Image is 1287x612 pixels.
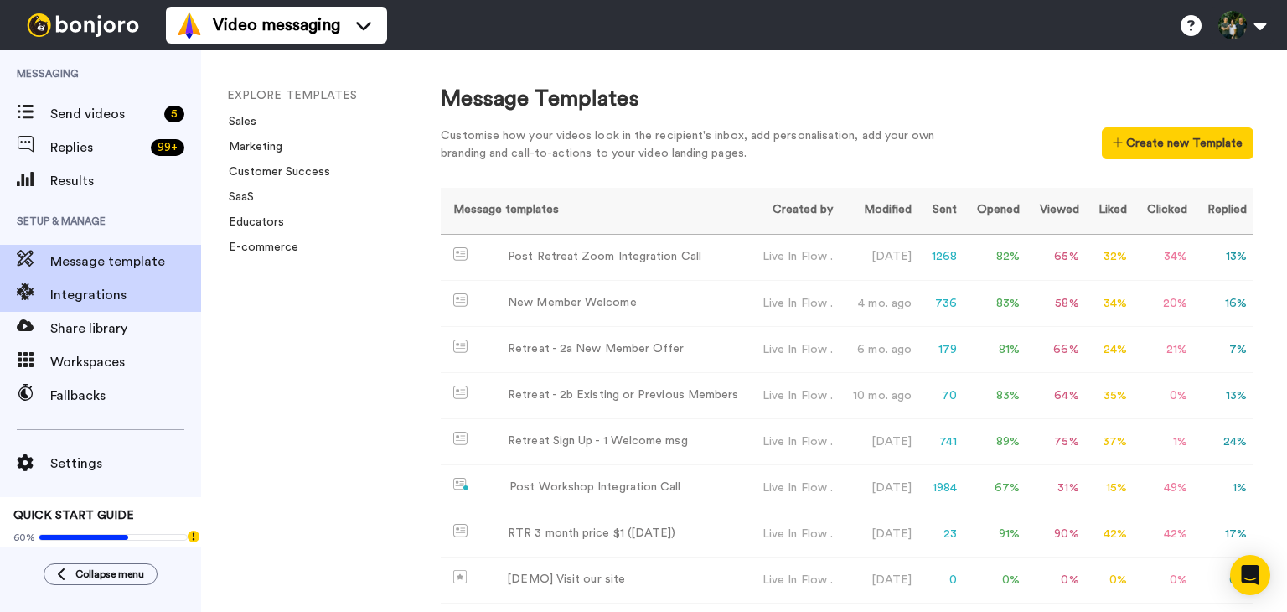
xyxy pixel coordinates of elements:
[1086,511,1135,558] td: 42 %
[219,191,254,203] a: SaaS
[1194,558,1253,604] td: 0 %
[964,281,1026,327] td: 83 %
[830,251,833,262] span: .
[1026,511,1086,558] td: 90 %
[508,248,701,266] div: Post Retreat Zoom Integration Call
[508,386,738,404] div: Retreat - 2b Existing or Previous Members
[44,563,158,585] button: Collapse menu
[840,281,918,327] td: 4 mo. ago
[840,188,918,234] th: Modified
[219,166,330,178] a: Customer Success
[918,234,964,281] td: 1268
[1134,188,1194,234] th: Clicked
[918,419,964,465] td: 741
[50,285,201,305] span: Integrations
[507,571,625,589] div: [DEMO] Visit our site
[1134,373,1194,419] td: 0 %
[749,558,840,604] td: Live In Flow
[964,373,1026,419] td: 83 %
[749,465,840,511] td: Live In Flow
[964,465,1026,511] td: 67 %
[964,419,1026,465] td: 89 %
[749,188,840,234] th: Created by
[1134,465,1194,511] td: 49 %
[441,84,1253,115] div: Message Templates
[227,87,453,105] li: EXPLORE TEMPLATES
[1086,465,1135,511] td: 15 %
[219,116,256,127] a: Sales
[453,524,468,537] img: Message-temps.svg
[13,531,35,544] span: 60%
[50,386,201,406] span: Fallbacks
[50,252,201,272] span: Message template
[840,465,918,511] td: [DATE]
[830,528,833,540] span: .
[1026,558,1086,604] td: 0 %
[50,352,201,372] span: Workspaces
[749,327,840,373] td: Live In Flow
[840,327,918,373] td: 6 mo. ago
[1086,281,1135,327] td: 34 %
[1026,188,1086,234] th: Viewed
[840,511,918,558] td: [DATE]
[1026,419,1086,465] td: 75 %
[830,344,833,355] span: .
[453,570,467,583] img: demo-template.svg
[453,386,468,399] img: Message-temps.svg
[1194,419,1253,465] td: 24 %
[1086,188,1135,234] th: Liked
[918,188,964,234] th: Sent
[219,241,298,253] a: E-commerce
[509,479,680,496] div: Post Workshop Integration Call
[453,432,468,445] img: Message-temps.svg
[508,340,684,358] div: Retreat - 2a New Member Offer
[186,529,201,544] div: Tooltip anchor
[1086,419,1135,465] td: 37 %
[749,234,840,281] td: Live In Flow
[213,13,340,37] span: Video messaging
[1134,281,1194,327] td: 20 %
[1086,234,1135,281] td: 32 %
[830,298,833,309] span: .
[176,12,203,39] img: vm-color.svg
[1102,127,1253,159] button: Create new Template
[1026,465,1086,511] td: 31 %
[1026,373,1086,419] td: 64 %
[508,294,636,312] div: New Member Welcome
[964,327,1026,373] td: 81 %
[441,127,960,163] div: Customise how your videos look in the recipient's inbox, add personalisation, add your own brandi...
[50,104,158,124] span: Send videos
[151,139,184,156] div: 99 +
[918,558,964,604] td: 0
[1194,327,1253,373] td: 7 %
[749,281,840,327] td: Live In Flow
[1194,281,1253,327] td: 16 %
[13,510,134,521] span: QUICK START GUIDE
[20,13,146,37] img: bj-logo-header-white.svg
[1134,234,1194,281] td: 34 %
[453,478,469,491] img: nextgen-template.svg
[50,137,144,158] span: Replies
[1194,188,1253,234] th: Replied
[918,327,964,373] td: 179
[918,465,964,511] td: 1984
[964,188,1026,234] th: Opened
[840,234,918,281] td: [DATE]
[830,436,833,448] span: .
[1134,558,1194,604] td: 0 %
[50,319,201,339] span: Share library
[830,482,833,494] span: .
[453,293,468,307] img: Message-temps.svg
[1230,555,1270,595] div: Open Intercom Messenger
[1134,327,1194,373] td: 21 %
[1194,373,1253,419] td: 13 %
[1026,281,1086,327] td: 58 %
[840,373,918,419] td: 10 mo. ago
[219,141,282,153] a: Marketing
[164,106,184,122] div: 5
[441,188,748,234] th: Message templates
[1086,373,1135,419] td: 35 %
[964,558,1026,604] td: 0 %
[219,216,284,228] a: Educators
[830,574,833,586] span: .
